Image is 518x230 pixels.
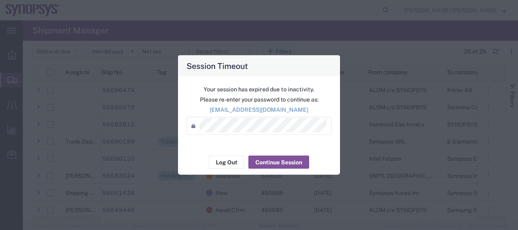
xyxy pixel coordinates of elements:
p: [EMAIL_ADDRESS][DOMAIN_NAME] [187,106,331,114]
p: Your session has expired due to inactivity. [187,85,331,94]
p: Please re-enter your password to continue as: [187,95,331,104]
h4: Session Timeout [187,60,248,72]
button: Continue Session [248,156,309,169]
button: Log Out [209,156,244,169]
